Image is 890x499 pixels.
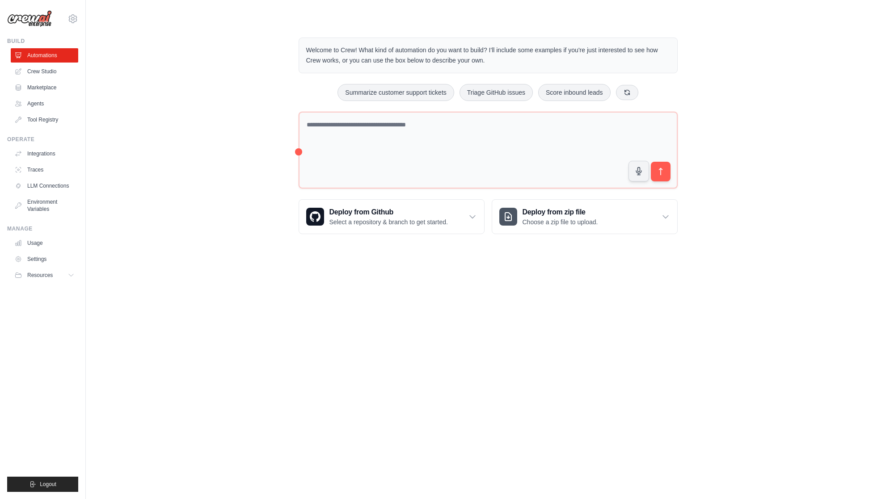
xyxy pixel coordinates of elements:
[11,163,78,177] a: Traces
[11,179,78,193] a: LLM Connections
[337,84,454,101] button: Summarize customer support tickets
[7,477,78,492] button: Logout
[11,64,78,79] a: Crew Studio
[306,45,670,66] p: Welcome to Crew! What kind of automation do you want to build? I'll include some examples if you'...
[7,225,78,232] div: Manage
[329,207,448,218] h3: Deploy from Github
[11,252,78,266] a: Settings
[11,236,78,250] a: Usage
[40,481,56,488] span: Logout
[7,38,78,45] div: Build
[11,48,78,63] a: Automations
[523,207,598,218] h3: Deploy from zip file
[11,96,78,111] a: Agents
[329,218,448,226] p: Select a repository & branch to get started.
[27,272,53,279] span: Resources
[11,195,78,216] a: Environment Variables
[523,218,598,226] p: Choose a zip file to upload.
[11,147,78,161] a: Integrations
[460,84,533,101] button: Triage GitHub issues
[7,10,52,27] img: Logo
[11,113,78,127] a: Tool Registry
[11,80,78,95] a: Marketplace
[538,84,611,101] button: Score inbound leads
[7,136,78,143] div: Operate
[11,268,78,282] button: Resources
